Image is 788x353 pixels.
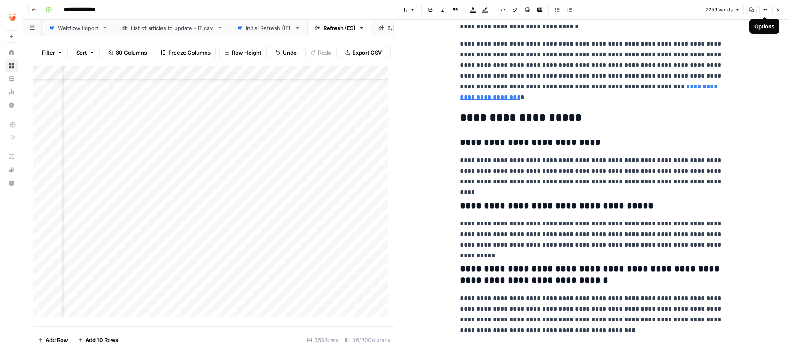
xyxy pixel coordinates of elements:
div: Refresh (ES) [323,24,355,32]
div: 363 Rows [304,333,341,346]
a: Your Data [5,72,18,85]
span: Export CSV [353,48,382,57]
button: Row Height [219,46,267,59]
button: Add Row [33,333,73,346]
button: Workspace: Unobravo [5,7,18,27]
div: List of articles to update - IT.csv [131,24,214,32]
button: Help + Support [5,176,18,190]
button: Sort [71,46,100,59]
a: Refresh (ES) [307,20,371,36]
button: 80 Columns [103,46,152,59]
span: Filter [42,48,55,57]
img: Unobravo Logo [5,9,20,24]
button: What's new? [5,163,18,176]
a: 8/25 List [371,20,426,36]
button: Add 10 Rows [73,333,123,346]
button: Freeze Columns [156,46,216,59]
a: Settings [5,99,18,112]
a: Home [5,46,18,59]
span: Row Height [232,48,261,57]
span: Add 10 Rows [85,336,118,344]
span: Sort [76,48,87,57]
button: Export CSV [340,46,387,59]
button: Undo [270,46,302,59]
a: Webflow Import [42,20,115,36]
span: Undo [283,48,297,57]
span: Redo [318,48,331,57]
span: 80 Columns [116,48,147,57]
span: Freeze Columns [168,48,211,57]
a: Initial Refresh (IT) [230,20,307,36]
a: Browse [5,59,18,72]
a: AirOps Academy [5,150,18,163]
a: List of articles to update - IT.csv [115,20,230,36]
div: Initial Refresh (IT) [246,24,291,32]
div: 46/80 Columns [341,333,394,346]
button: Redo [305,46,337,59]
button: 2259 words [702,5,744,15]
div: Webflow Import [58,24,99,32]
div: What's new? [5,164,18,176]
span: Add Row [46,336,68,344]
a: Usage [5,85,18,99]
button: Filter [37,46,68,59]
div: 8/25 List [387,24,410,32]
span: 2259 words [706,6,733,14]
